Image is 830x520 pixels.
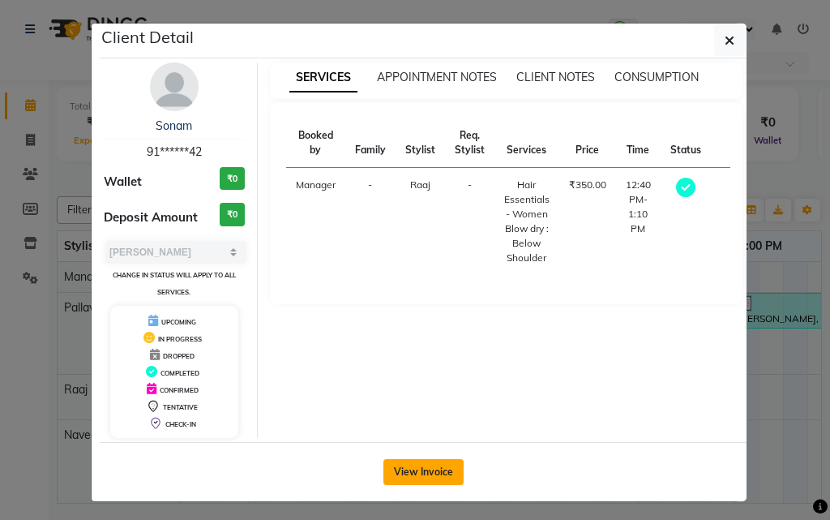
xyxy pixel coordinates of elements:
[494,118,559,168] th: Services
[286,118,345,168] th: Booked by
[396,118,445,168] th: Stylist
[516,70,595,84] span: CLIENT NOTES
[220,167,245,191] h3: ₹0
[569,178,606,192] div: ₹350.00
[156,118,192,133] a: Sonam
[104,208,198,227] span: Deposit Amount
[559,118,616,168] th: Price
[160,386,199,394] span: CONFIRMED
[163,403,198,411] span: TENTATIVE
[383,459,464,485] button: View Invoice
[286,168,345,276] td: Manager
[165,420,196,428] span: CHECK-IN
[160,369,199,377] span: COMPLETED
[220,203,245,226] h3: ₹0
[289,63,357,92] span: SERVICES
[616,118,661,168] th: Time
[161,318,196,326] span: UPCOMING
[113,271,236,296] small: Change in status will apply to all services.
[104,173,142,191] span: Wallet
[377,70,497,84] span: APPOINTMENT NOTES
[614,70,699,84] span: CONSUMPTION
[504,178,550,265] div: Hair Essentials - Women Blow dry : Below Shoulder
[158,335,202,343] span: IN PROGRESS
[445,118,494,168] th: Req. Stylist
[345,118,396,168] th: Family
[410,178,430,191] span: Raaj
[616,168,661,276] td: 12:40 PM-1:10 PM
[345,168,396,276] td: -
[101,25,194,49] h5: Client Detail
[150,62,199,111] img: avatar
[445,168,494,276] td: -
[163,352,195,360] span: DROPPED
[661,118,711,168] th: Status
